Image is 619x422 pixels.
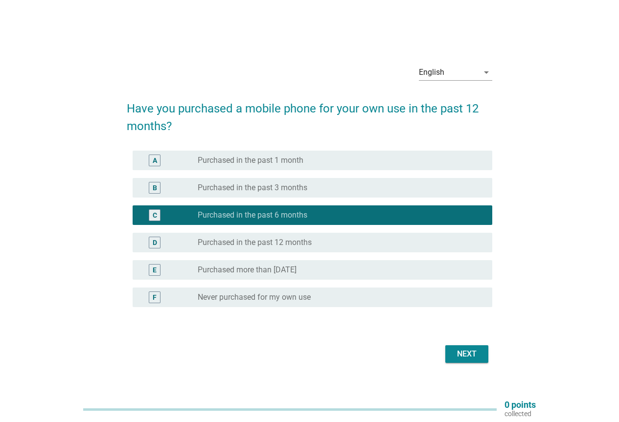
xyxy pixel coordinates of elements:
label: Purchased in the past 1 month [198,155,303,165]
div: D [153,237,157,247]
label: Never purchased for my own use [198,292,311,302]
label: Purchased more than [DATE] [198,265,297,275]
h2: Have you purchased a mobile phone for your own use in the past 12 months? [127,90,492,135]
button: Next [445,345,488,363]
div: English [419,68,444,77]
i: arrow_drop_down [481,67,492,78]
div: E [153,265,157,275]
div: A [153,155,157,165]
label: Purchased in the past 3 months [198,183,307,193]
p: collected [504,409,536,418]
label: Purchased in the past 6 months [198,210,307,220]
div: B [153,182,157,193]
p: 0 points [504,400,536,409]
div: C [153,210,157,220]
div: Next [453,348,481,360]
label: Purchased in the past 12 months [198,238,312,247]
div: F [153,292,157,302]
